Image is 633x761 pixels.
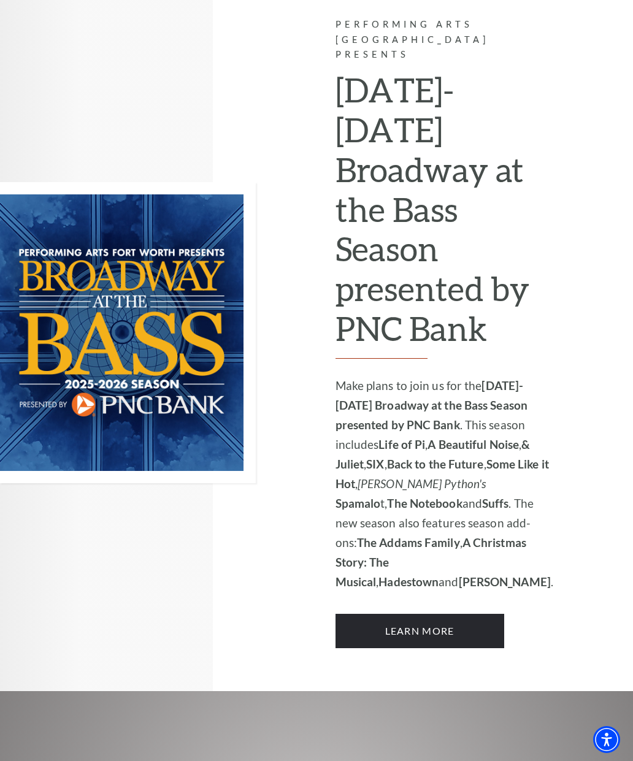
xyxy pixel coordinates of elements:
[378,575,439,589] strong: Hadestown
[387,457,484,471] strong: Back to the Future
[428,437,519,451] strong: A Beautiful Noise
[336,614,504,648] a: Learn More 2025-2026 Broadway at the Bass Season presented by PNC Bank
[366,457,384,471] strong: SIX
[336,17,553,63] p: Performing Arts [GEOGRAPHIC_DATA] Presents
[459,575,551,589] strong: [PERSON_NAME]
[593,726,620,753] div: Accessibility Menu
[336,378,527,432] strong: [DATE]-[DATE] Broadway at the Bass Season presented by PNC Bank
[336,70,553,359] h2: [DATE]-[DATE] Broadway at the Bass Season presented by PNC Bank
[358,476,486,491] em: [PERSON_NAME] Python's
[336,376,553,592] p: Make plans to join us for the . This season includes , , , , , , t, and . The new season also fea...
[357,535,460,549] strong: The Addams Family
[336,535,526,589] strong: A Christmas Story: The Musical
[336,496,381,510] strong: Spamalo
[387,496,462,510] strong: The Notebook
[482,496,509,510] strong: Suffs
[378,437,425,451] strong: Life of Pi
